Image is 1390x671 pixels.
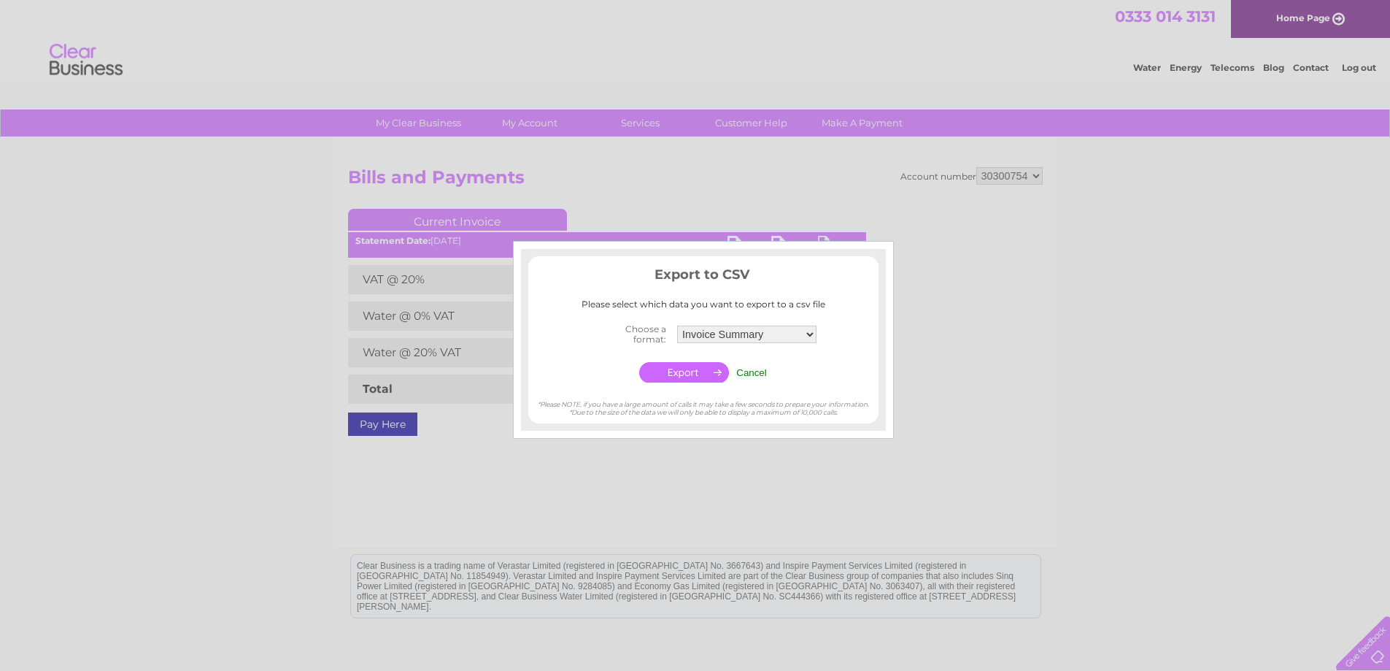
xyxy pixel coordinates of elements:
th: Choose a format: [586,320,673,349]
a: Contact [1293,62,1329,73]
a: Energy [1170,62,1202,73]
input: Cancel [736,367,767,378]
div: Please select which data you want to export to a csv file [528,299,879,310]
a: Telecoms [1211,62,1254,73]
a: 0333 014 3131 [1115,7,1216,26]
div: *Please NOTE, if you have a large amount of calls it may take a few seconds to prepare your infor... [528,386,879,416]
a: Blog [1263,62,1284,73]
img: logo.png [49,38,123,83]
div: Clear Business is a trading name of Verastar Limited (registered in [GEOGRAPHIC_DATA] No. 3667643... [351,8,1040,71]
h3: Export to CSV [528,264,879,290]
a: Log out [1342,62,1376,73]
a: Water [1133,62,1161,73]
